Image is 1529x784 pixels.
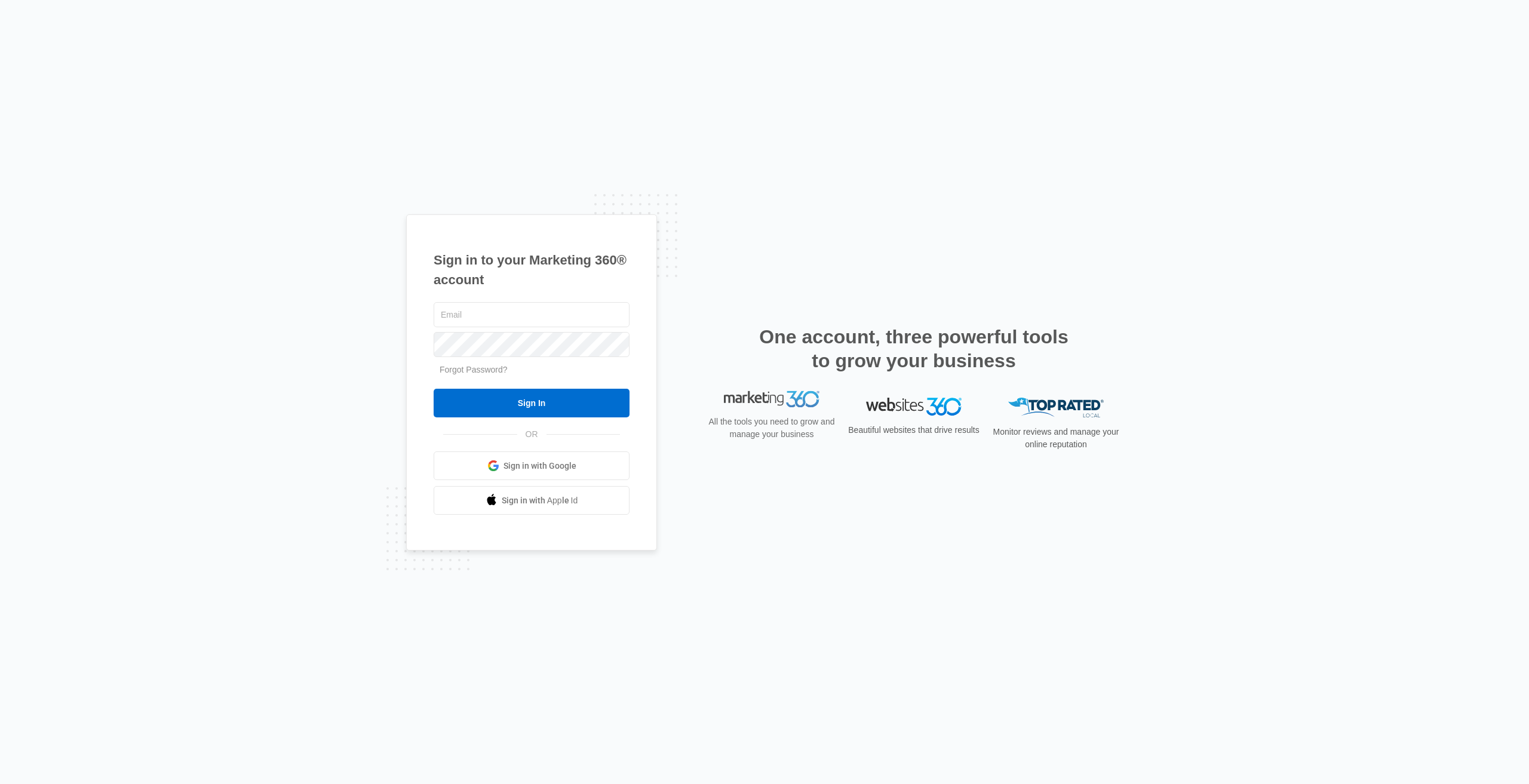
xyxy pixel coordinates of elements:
span: OR [517,428,546,441]
a: Forgot Password? [440,365,508,374]
img: Websites 360 [866,398,962,415]
p: All the tools you need to grow and manage your business [705,423,839,448]
img: Marketing 360 [724,398,819,414]
span: Sign in with Google [503,460,576,472]
span: Sign in with Apple Id [502,494,578,507]
h1: Sign in to your Marketing 360® account [434,250,630,290]
p: Monitor reviews and manage your online reputation [989,426,1123,451]
a: Sign in with Google [434,451,630,480]
h2: One account, three powerful tools to grow your business [756,325,1072,373]
input: Sign In [434,389,630,417]
a: Sign in with Apple Id [434,486,630,515]
p: Beautiful websites that drive results [847,424,981,436]
img: Top Rated Local [1008,398,1104,417]
input: Email [434,302,630,327]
